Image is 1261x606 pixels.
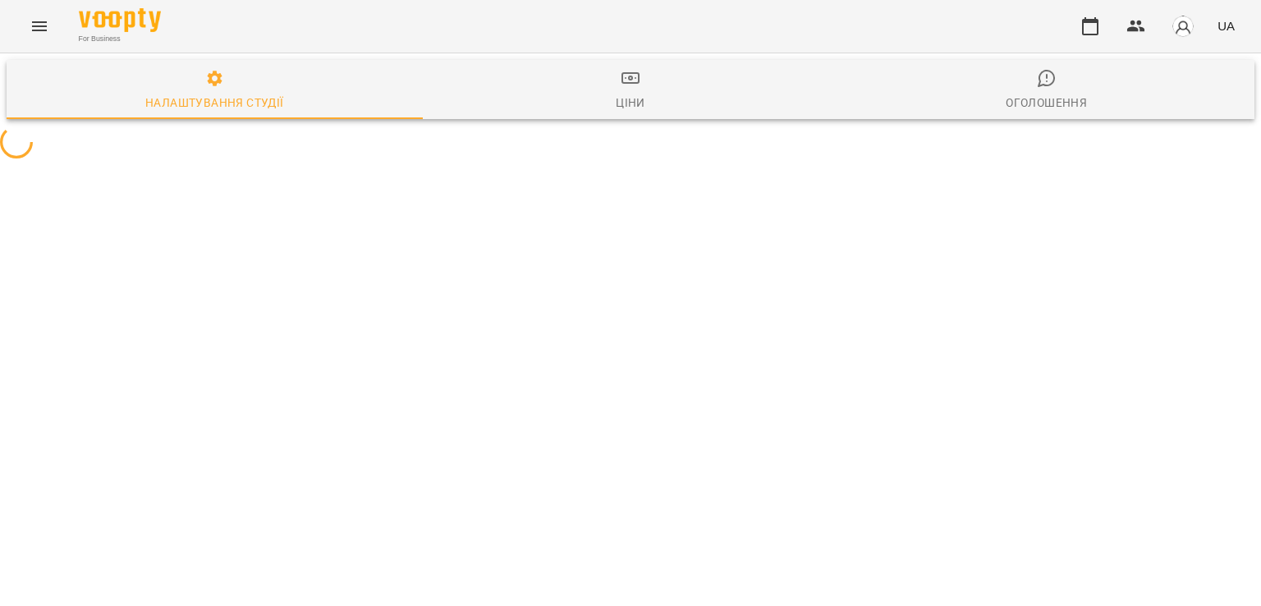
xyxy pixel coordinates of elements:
div: Ціни [616,93,645,112]
span: For Business [79,34,161,44]
div: Оголошення [1006,93,1087,112]
button: Menu [20,7,59,46]
img: Voopty Logo [79,8,161,32]
span: UA [1217,17,1235,34]
div: Налаштування студії [145,93,283,112]
button: UA [1211,11,1241,41]
img: avatar_s.png [1172,15,1195,38]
